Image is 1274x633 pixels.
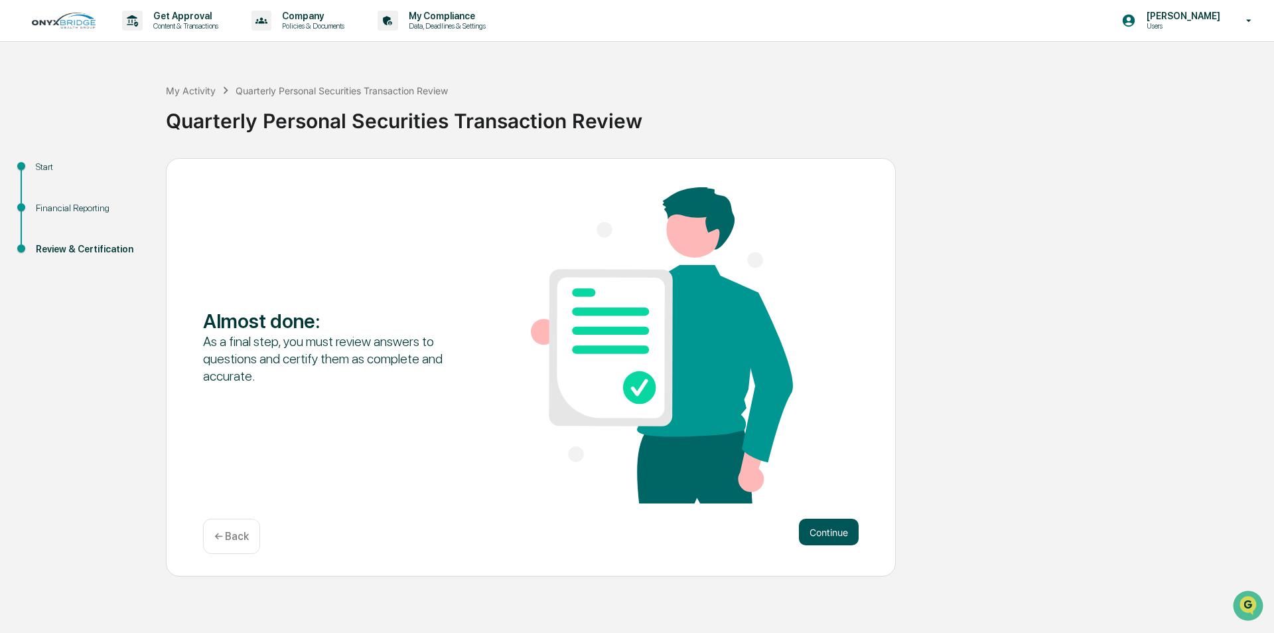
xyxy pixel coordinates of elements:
div: 🗄️ [96,169,107,179]
div: Almost done : [203,309,465,333]
p: Content & Transactions [143,21,225,31]
p: [PERSON_NAME] [1136,11,1227,21]
p: Data, Deadlines & Settings [398,21,492,31]
p: Company [271,11,351,21]
img: 1746055101610-c473b297-6a78-478c-a979-82029cc54cd1 [13,102,37,126]
span: Data Lookup [27,193,84,206]
a: Powered byPylon [94,225,161,235]
div: We're available if you need us! [45,115,168,126]
button: Continue [799,519,859,545]
p: Get Approval [143,11,225,21]
div: Financial Reporting [36,201,145,215]
div: Quarterly Personal Securities Transaction Review [236,85,448,96]
p: Users [1136,21,1227,31]
span: Attestations [109,167,165,181]
a: 🖐️Preclearance [8,162,91,186]
p: ← Back [214,530,249,543]
div: My Activity [166,85,216,96]
div: Review & Certification [36,242,145,256]
div: Start new chat [45,102,218,115]
iframe: Open customer support [1232,589,1267,625]
img: logo [32,13,96,29]
button: Start new chat [226,106,242,122]
div: As a final step, you must review answers to questions and certify them as complete and accurate. [203,333,465,385]
a: 🗄️Attestations [91,162,170,186]
div: Quarterly Personal Securities Transaction Review [166,98,1267,133]
p: Policies & Documents [271,21,351,31]
a: 🔎Data Lookup [8,187,89,211]
img: Almost done [531,187,793,503]
div: Start [36,160,145,174]
p: How can we help? [13,28,242,49]
span: Pylon [132,225,161,235]
p: My Compliance [398,11,492,21]
div: 🖐️ [13,169,24,179]
div: 🔎 [13,194,24,205]
span: Preclearance [27,167,86,181]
